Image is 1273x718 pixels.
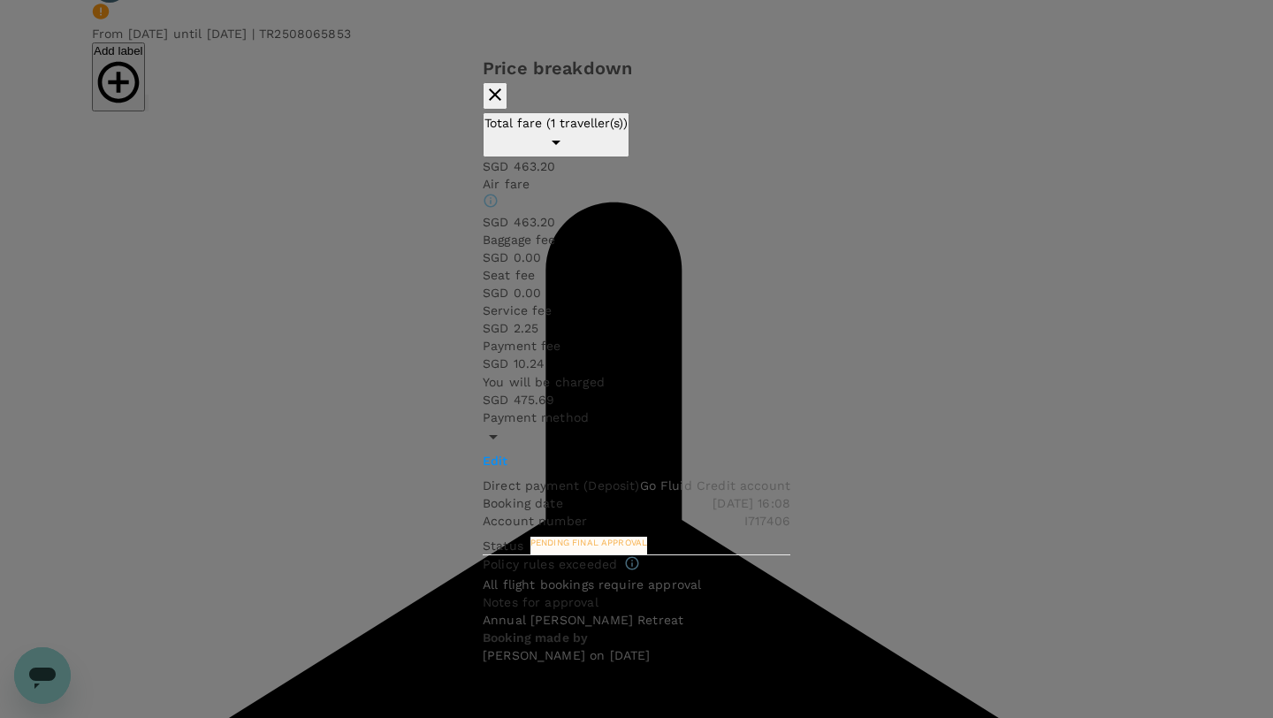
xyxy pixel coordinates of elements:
div: I717406 [744,512,790,530]
p: Notes for approval [483,593,790,611]
p: Annual [PERSON_NAME] Retreat [483,611,790,629]
h6: Price breakdown [483,54,790,82]
div: Direct payment (Deposit) [483,477,640,494]
p: [PERSON_NAME] on [DATE] [483,646,790,664]
p: You will be charged [483,373,790,391]
p: SGD 475.69 [483,391,790,409]
p: Total fare (1 traveller(s)) [484,114,628,132]
button: Total fare (1 traveller(s)) [483,112,629,157]
p: Seat fee [483,266,790,284]
div: Status [483,537,523,554]
p: Baggage fee [483,231,790,248]
p: Air fare [483,175,790,193]
p: Payment method [483,409,790,426]
p: SGD 463.20 [483,157,790,175]
div: [DATE] 16:08 [713,494,790,512]
p: All flight bookings require approval [483,576,790,593]
span: Pending final approval [530,538,647,547]
p: SGD 0.00 [483,248,790,266]
div: Booking date [483,494,713,512]
div: Go Fluid Credit account [640,477,790,494]
p: SGD 10.24 [483,355,790,372]
p: SGD 2.25 [483,319,790,337]
div: Edit [483,452,790,470]
div: Account number [483,512,744,530]
p: SGD 463.20 [483,213,790,231]
p: Booking made by [483,629,790,646]
p: SGD 0.00 [483,284,790,302]
p: Payment fee [483,337,790,355]
p: Service fee [483,302,790,319]
p: Policy rules exceeded [483,555,617,573]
